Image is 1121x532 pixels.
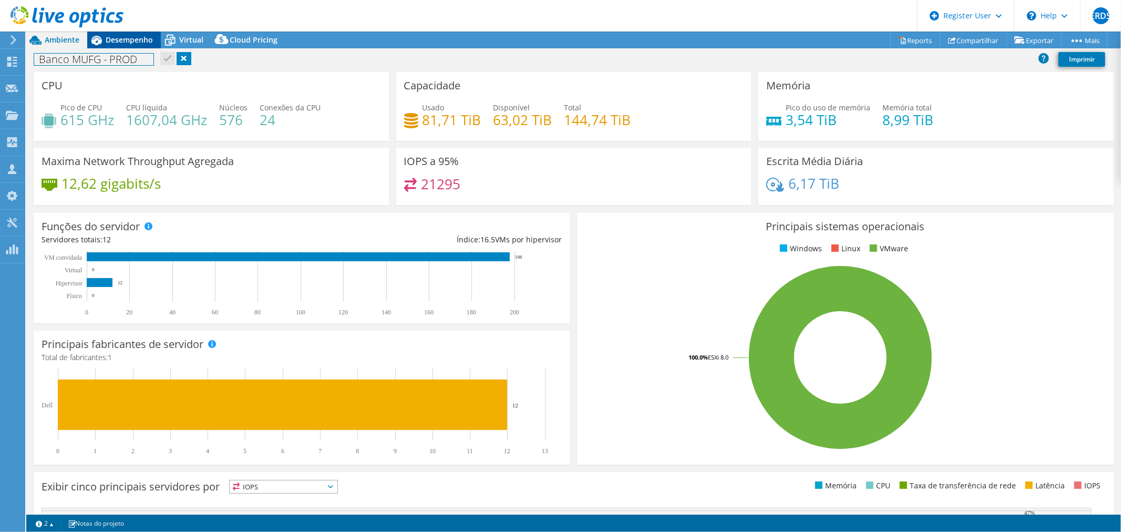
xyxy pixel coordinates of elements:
tspan: ESXi 8.0 [708,353,728,361]
text: 4 [206,447,209,455]
span: ERDS [1093,7,1109,24]
span: Total [564,103,582,112]
h3: Principais fabricantes de servidor [42,339,203,350]
text: 5 [243,447,246,455]
text: 0 [92,293,95,298]
div: Servidores totais: [42,234,302,245]
text: 11 [467,447,473,455]
h4: 144,74 TiB [564,114,631,126]
h3: Memória [766,80,810,91]
h4: 21295 [421,178,460,190]
li: IOPS [1072,480,1101,492]
li: Latência [1023,480,1065,492]
text: 198 [515,254,522,260]
text: 12 [504,447,510,455]
h3: IOPS a 95% [404,156,459,167]
text: 8 [356,447,359,455]
text: 2 [131,447,135,455]
span: Pico do uso de memória [786,103,870,112]
h3: Principais sistemas operacionais [585,221,1105,232]
a: Reports [890,32,941,48]
text: 80 [254,309,261,316]
a: Mais [1061,32,1108,48]
text: 12 [118,280,122,285]
li: Memória [813,480,857,492]
span: 16.5 [480,234,495,244]
span: Virtual [179,35,203,45]
li: CPU [863,480,890,492]
h3: Maxima Network Throughput Agregada [42,156,234,167]
a: Compartilhar [940,32,1007,48]
svg: \n [1027,11,1036,21]
span: Ambiente [45,35,79,45]
text: 200 [510,309,519,316]
text: 10 [429,447,436,455]
h4: 63,02 TiB [493,114,552,126]
text: 1 [94,447,97,455]
h4: 81,71 TiB [423,114,481,126]
div: Índice: VMs por hipervisor [302,234,562,245]
a: Imprimir [1058,52,1105,67]
text: Hipervisor [56,280,83,287]
text: 47% [1024,509,1035,516]
text: 100 [296,309,305,316]
text: 13 [542,447,548,455]
span: IOPS [230,480,337,493]
h4: 615 GHz [60,114,114,126]
li: Windows [777,243,822,254]
tspan: 100.0% [688,353,708,361]
h4: 3,54 TiB [786,114,870,126]
text: 40 [169,309,176,316]
h4: 8,99 TiB [882,114,933,126]
span: Usado [423,103,445,112]
h3: Funções do servidor [42,221,140,232]
h4: 12,62 gigabits/s [61,178,161,189]
text: 6 [281,447,284,455]
h3: Capacidade [404,80,461,91]
h4: 24 [260,114,321,126]
span: 12 [102,234,111,244]
span: Disponível [493,103,530,112]
span: Memória total [882,103,932,112]
li: Linux [829,243,860,254]
text: 160 [424,309,434,316]
span: CPU líquida [126,103,167,112]
text: 60 [212,309,218,316]
span: 1 [108,352,112,362]
a: Notas do projeto [60,517,131,530]
text: 3 [169,447,172,455]
text: 0 [56,447,59,455]
span: Cloud Pricing [230,35,277,45]
a: Exportar [1006,32,1062,48]
text: 12 [512,402,518,408]
li: Taxa de transferência de rede [897,480,1016,492]
h4: Total de fabricantes: [42,352,562,363]
text: Dell [42,402,53,409]
text: 7 [318,447,322,455]
text: 140 [382,309,391,316]
span: Desempenho [106,35,153,45]
text: 120 [338,309,348,316]
text: VM convidada [44,254,82,261]
text: 9 [394,447,397,455]
span: Pico de CPU [60,103,102,112]
text: Virtual [65,267,83,274]
h4: 1607,04 GHz [126,114,207,126]
h4: 576 [219,114,248,126]
tspan: Físico [67,292,82,300]
span: Núcleos [219,103,248,112]
text: 20 [126,309,132,316]
text: 0 [85,309,88,316]
h1: Banco MUFG - PROD [34,54,153,65]
a: 2 [28,517,61,530]
h3: Escrita Média Diária [766,156,863,167]
h4: 6,17 TiB [788,178,839,189]
text: 180 [467,309,476,316]
li: VMware [867,243,908,254]
text: 0 [92,267,95,272]
span: Conexões da CPU [260,103,321,112]
h3: CPU [42,80,63,91]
